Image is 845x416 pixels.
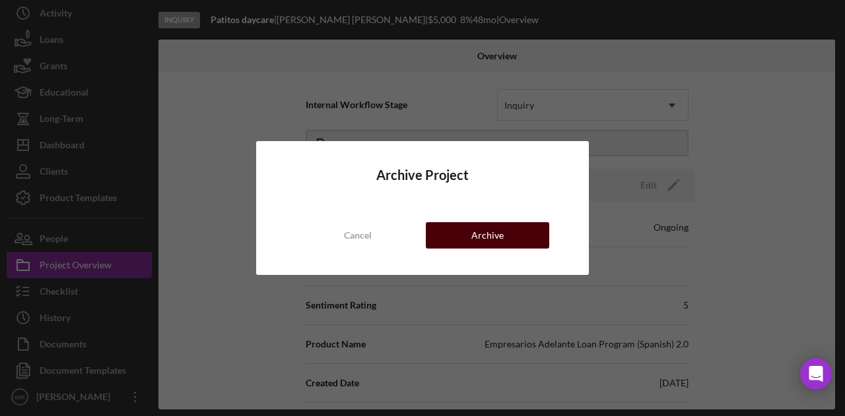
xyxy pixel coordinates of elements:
[426,222,549,249] button: Archive
[800,358,832,390] div: Open Intercom Messenger
[296,222,419,249] button: Cancel
[296,167,549,183] h4: Archive Project
[471,222,504,249] div: Archive
[344,222,372,249] div: Cancel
